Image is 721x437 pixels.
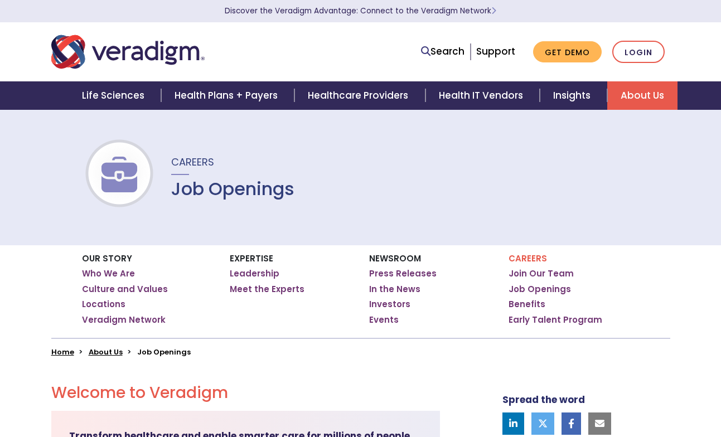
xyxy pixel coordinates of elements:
a: Insights [540,81,607,110]
a: In the News [369,284,420,295]
a: About Us [607,81,678,110]
span: Careers [171,155,214,169]
a: Leadership [230,268,279,279]
a: Home [51,347,74,357]
a: Life Sciences [69,81,161,110]
a: Healthcare Providers [294,81,425,110]
a: Job Openings [509,284,571,295]
a: Meet the Experts [230,284,304,295]
a: Support [476,45,515,58]
a: Health IT Vendors [425,81,540,110]
img: Veradigm logo [51,33,205,70]
h2: Welcome to Veradigm [51,383,440,402]
a: Locations [82,299,125,310]
a: Culture and Values [82,284,168,295]
a: Login [612,41,665,64]
a: Early Talent Program [509,314,602,326]
a: Search [421,44,464,59]
a: About Us [89,347,123,357]
a: Join Our Team [509,268,574,279]
a: Veradigm Network [82,314,166,326]
a: Health Plans + Payers [161,81,294,110]
h1: Job Openings [171,178,294,200]
a: Get Demo [533,41,602,63]
span: Learn More [491,6,496,16]
a: Press Releases [369,268,437,279]
strong: Spread the word [502,393,585,406]
a: Discover the Veradigm Advantage: Connect to the Veradigm NetworkLearn More [225,6,496,16]
a: Benefits [509,299,545,310]
a: Events [369,314,399,326]
a: Who We Are [82,268,135,279]
a: Investors [369,299,410,310]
